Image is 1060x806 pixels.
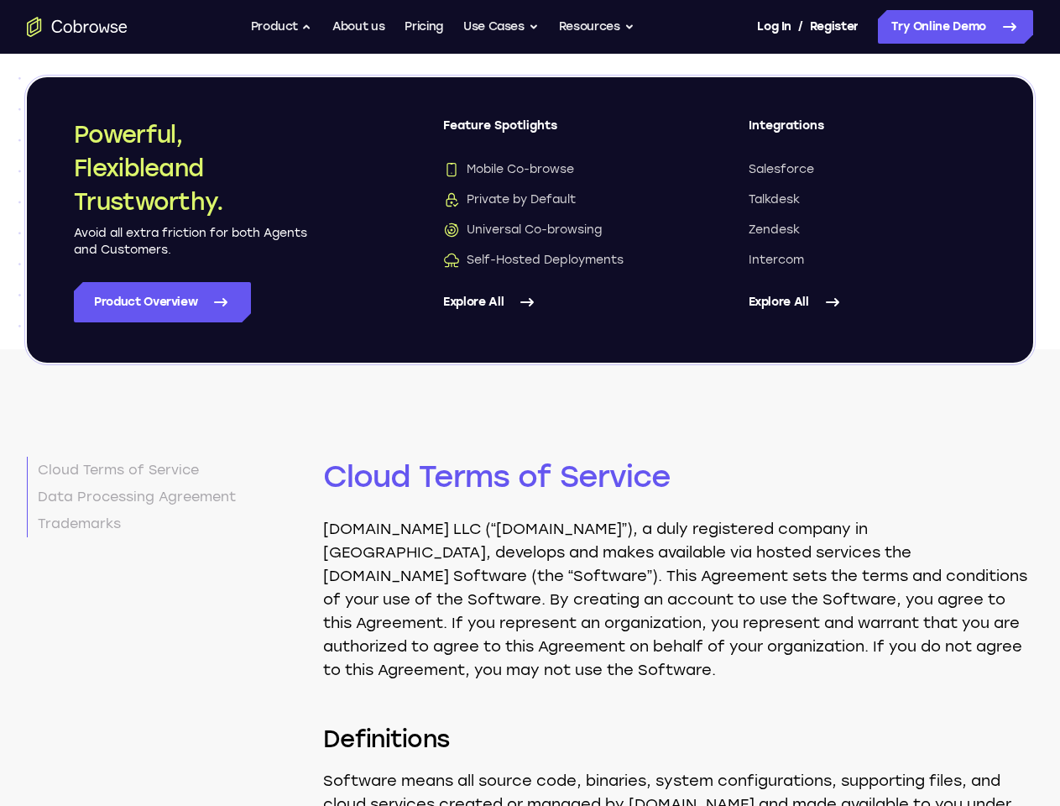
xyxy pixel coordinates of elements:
[323,296,1033,497] h2: Cloud Terms of Service
[27,457,303,484] a: Cloud Terms of Service
[749,191,987,208] a: Talkdesk
[443,118,681,148] span: Feature Spotlights
[332,10,384,44] a: About us
[443,252,460,269] img: Self-Hosted Deployments
[443,252,624,269] span: Self-Hosted Deployments
[27,510,303,537] a: Trademarks
[749,222,800,238] span: Zendesk
[443,191,460,208] img: Private by Default
[757,10,791,44] a: Log In
[749,252,987,269] a: Intercom
[443,161,681,178] a: Mobile Co-browseMobile Co-browse
[74,225,309,259] p: Avoid all extra friction for both Agents and Customers.
[559,10,634,44] button: Resources
[443,252,681,269] a: Self-Hosted DeploymentsSelf-Hosted Deployments
[749,191,800,208] span: Talkdesk
[810,10,859,44] a: Register
[749,222,987,238] a: Zendesk
[878,10,1033,44] a: Try Online Demo
[798,17,803,37] span: /
[443,222,460,238] img: Universal Co-browsing
[443,161,460,178] img: Mobile Co-browse
[749,282,987,322] a: Explore All
[749,118,987,148] span: Integrations
[27,17,128,37] a: Go to the home page
[443,161,574,178] span: Mobile Co-browse
[405,10,443,44] a: Pricing
[251,10,313,44] button: Product
[443,222,681,238] a: Universal Co-browsingUniversal Co-browsing
[74,282,251,322] a: Product Overview
[27,484,303,510] a: Data Processing Agreement
[749,252,804,269] span: Intercom
[443,191,576,208] span: Private by Default
[443,222,602,238] span: Universal Co-browsing
[323,517,1033,682] p: [DOMAIN_NAME] LLC (“[DOMAIN_NAME]”), a duly registered company in [GEOGRAPHIC_DATA], develops and...
[74,118,309,218] h2: Powerful, Flexible and Trustworthy.
[323,722,1033,756] h3: Definitions
[443,191,681,208] a: Private by DefaultPrivate by Default
[749,161,814,178] span: Salesforce
[463,10,539,44] button: Use Cases
[749,161,987,178] a: Salesforce
[443,282,681,322] a: Explore All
